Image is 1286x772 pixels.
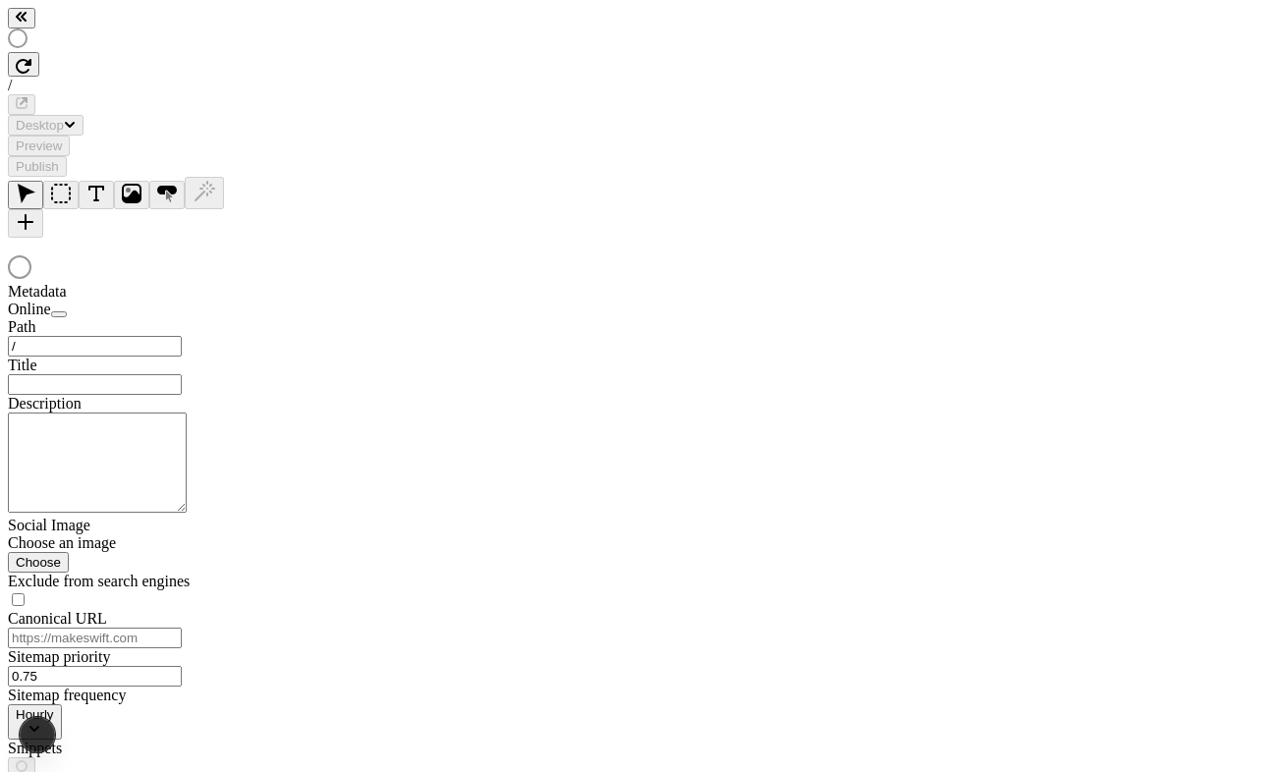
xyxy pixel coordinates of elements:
div: Choose an image [8,534,244,552]
span: Exclude from search engines [8,573,190,589]
button: Image [114,181,149,209]
div: Metadata [8,283,244,301]
span: Choose [16,555,61,570]
input: https://makeswift.com [8,628,182,648]
div: / [8,77,1278,94]
span: Preview [16,138,62,153]
button: Choose [8,552,69,573]
span: Desktop [16,118,64,133]
span: Title [8,357,37,373]
span: Social Image [8,517,90,533]
button: Preview [8,136,70,156]
button: AI [185,177,224,209]
span: Sitemap priority [8,648,110,665]
span: Hourly [16,707,54,722]
div: Snippets [8,740,244,757]
button: Desktop [8,115,84,136]
button: Text [79,181,114,209]
span: Sitemap frequency [8,687,126,703]
span: Canonical URL [8,610,107,627]
button: Button [149,181,185,209]
button: Box [43,181,79,209]
span: Description [8,395,82,412]
span: Online [8,301,51,317]
span: Path [8,318,35,335]
button: Hourly [8,704,62,740]
button: Publish [8,156,67,177]
span: Publish [16,159,59,174]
